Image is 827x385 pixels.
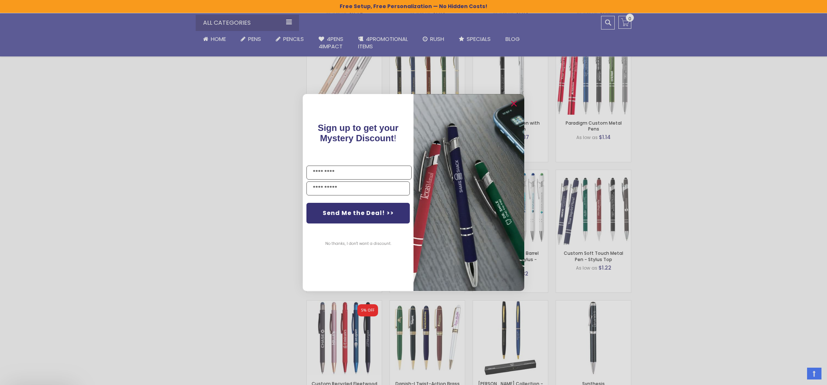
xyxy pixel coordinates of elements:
img: pop-up-image [413,94,524,291]
span: ! [318,123,399,143]
button: No thanks, I don't want a discount. [322,235,395,253]
span: Sign up to get your Mystery Discount [318,123,399,143]
button: Close dialog [508,98,520,110]
button: Send Me the Deal! >> [306,203,410,223]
